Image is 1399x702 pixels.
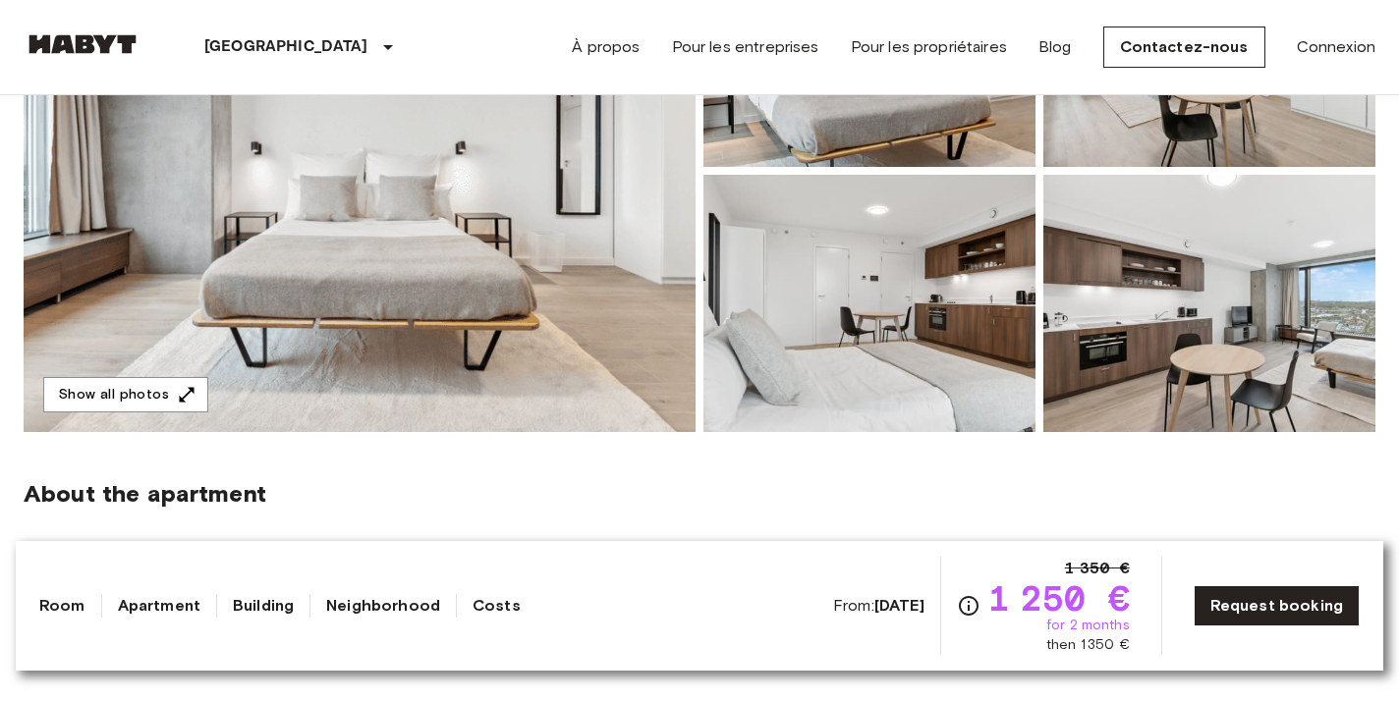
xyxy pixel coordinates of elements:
[1065,557,1130,580] span: 1 350 €
[1038,35,1072,59] a: Blog
[473,594,521,618] a: Costs
[851,35,1007,59] a: Pour les propriétaires
[572,35,640,59] a: À propos
[703,175,1035,432] img: Picture of unit BE-23-003-084-001
[24,540,1375,583] span: Our private apartments are all about style and comfort. In addition to your very own bedroom, you...
[1297,35,1375,59] a: Connexion
[1046,635,1130,655] span: then 1 350 €
[326,594,440,618] a: Neighborhood
[874,596,924,615] b: [DATE]
[233,594,294,618] a: Building
[24,479,266,509] span: About the apartment
[1103,27,1265,68] a: Contactez-nous
[39,594,85,618] a: Room
[24,34,141,54] img: Habyt
[1194,585,1360,626] a: Request booking
[672,35,819,59] a: Pour les entreprises
[1046,616,1130,635] span: for 2 months
[833,595,924,617] span: From:
[118,594,200,618] a: Apartment
[43,377,208,413] button: Show all photos
[957,594,980,618] svg: Check cost overview for full price breakdown. Please note that discounts apply to new joiners onl...
[1043,175,1375,432] img: Picture of unit BE-23-003-084-001
[988,580,1130,616] span: 1 250 €
[204,35,368,59] p: [GEOGRAPHIC_DATA]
